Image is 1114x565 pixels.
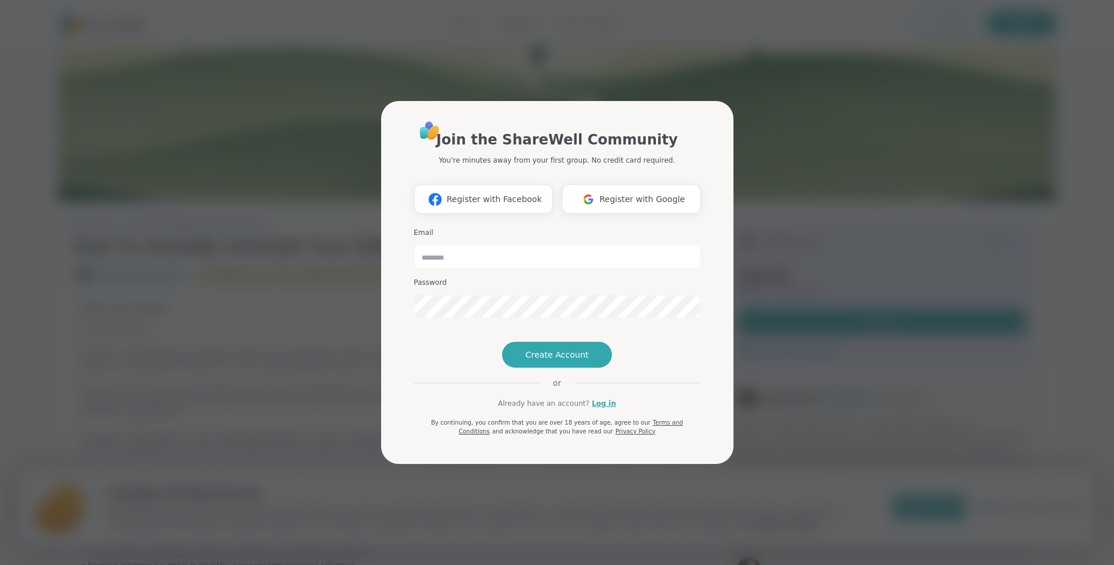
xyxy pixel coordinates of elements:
[414,184,553,214] button: Register with Facebook
[577,189,600,210] img: ShareWell Logomark
[539,377,575,389] span: or
[431,419,651,426] span: By continuing, you confirm that you are over 18 years of age, agree to our
[502,342,612,368] button: Create Account
[436,129,678,150] h1: Join the ShareWell Community
[526,349,589,361] span: Create Account
[414,278,701,288] h3: Password
[446,193,541,206] span: Register with Facebook
[459,419,683,435] a: Terms and Conditions
[592,398,616,409] a: Log in
[615,428,655,435] a: Privacy Policy
[600,193,685,206] span: Register with Google
[562,184,701,214] button: Register with Google
[498,398,590,409] span: Already have an account?
[492,428,613,435] span: and acknowledge that you have read our
[414,228,701,238] h3: Email
[424,189,446,210] img: ShareWell Logomark
[439,155,675,166] p: You're minutes away from your first group. No credit card required.
[416,117,443,144] img: ShareWell Logo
